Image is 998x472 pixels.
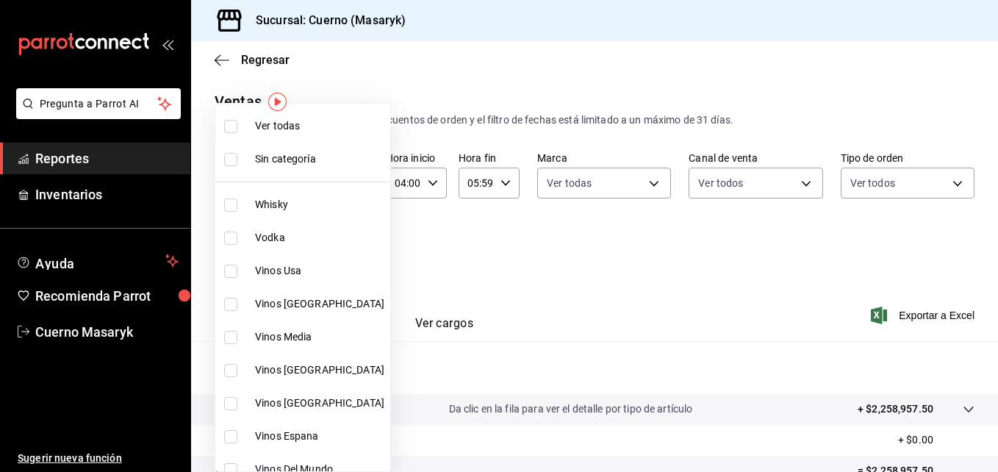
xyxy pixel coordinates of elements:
[255,396,384,411] span: Vinos [GEOGRAPHIC_DATA]
[268,93,287,111] img: Tooltip marker
[255,263,384,279] span: Vinos Usa
[255,429,384,444] span: Vinos Espana
[255,296,384,312] span: Vinos [GEOGRAPHIC_DATA]
[255,329,384,345] span: Vinos Media
[255,151,384,167] span: Sin categoría
[255,362,384,378] span: Vinos [GEOGRAPHIC_DATA]
[255,230,384,246] span: Vodka
[255,197,384,212] span: Whisky
[255,118,384,134] span: Ver todas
